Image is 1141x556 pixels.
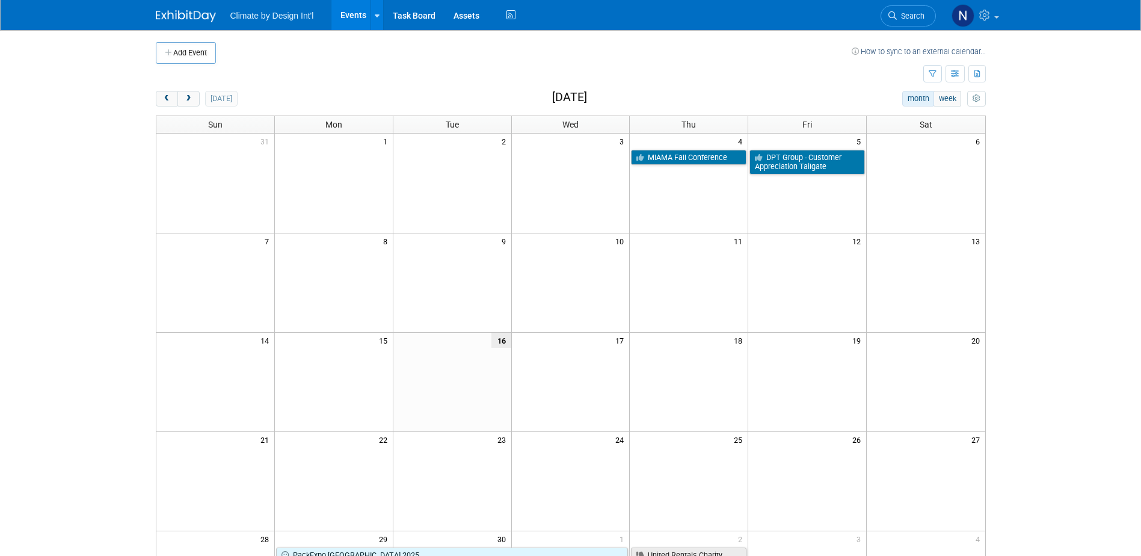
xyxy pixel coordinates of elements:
a: DPT Group - Customer Appreciation Tailgate [749,150,865,175]
span: 21 [259,432,274,447]
button: Add Event [156,42,216,64]
span: 28 [259,531,274,546]
img: ExhibitDay [156,10,216,22]
span: Fri [802,120,812,129]
span: 19 [851,333,866,348]
span: 22 [378,432,393,447]
span: 6 [974,134,985,149]
span: Search [897,11,924,20]
h2: [DATE] [552,91,587,104]
span: 25 [733,432,748,447]
span: 13 [970,233,985,249]
span: 10 [614,233,629,249]
span: Wed [562,120,579,129]
button: [DATE] [205,91,237,107]
button: prev [156,91,178,107]
span: 15 [378,333,393,348]
span: 4 [737,134,748,149]
span: 17 [614,333,629,348]
span: 1 [382,134,393,149]
span: 1 [618,531,629,546]
span: 16 [491,333,511,348]
i: Personalize Calendar [973,95,980,103]
span: Climate by Design Int'l [230,11,314,20]
button: month [902,91,934,107]
button: week [933,91,961,107]
span: 3 [618,134,629,149]
span: 3 [855,531,866,546]
a: Search [881,5,936,26]
span: 24 [614,432,629,447]
img: Neil Tamppari [952,4,974,27]
span: 20 [970,333,985,348]
span: Tue [446,120,459,129]
button: next [177,91,200,107]
span: Sat [920,120,932,129]
span: Thu [681,120,696,129]
span: 5 [855,134,866,149]
span: 2 [737,531,748,546]
span: Mon [325,120,342,129]
span: 18 [733,333,748,348]
span: 23 [496,432,511,447]
span: 9 [500,233,511,249]
span: 30 [496,531,511,546]
span: 29 [378,531,393,546]
span: 11 [733,233,748,249]
span: 31 [259,134,274,149]
span: 7 [263,233,274,249]
span: 26 [851,432,866,447]
span: 12 [851,233,866,249]
button: myCustomButton [967,91,985,107]
span: 27 [970,432,985,447]
span: Sun [208,120,223,129]
span: 4 [974,531,985,546]
a: How to sync to an external calendar... [852,47,986,56]
span: 14 [259,333,274,348]
span: 2 [500,134,511,149]
a: MIAMA Fall Conference [631,150,746,165]
span: 8 [382,233,393,249]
